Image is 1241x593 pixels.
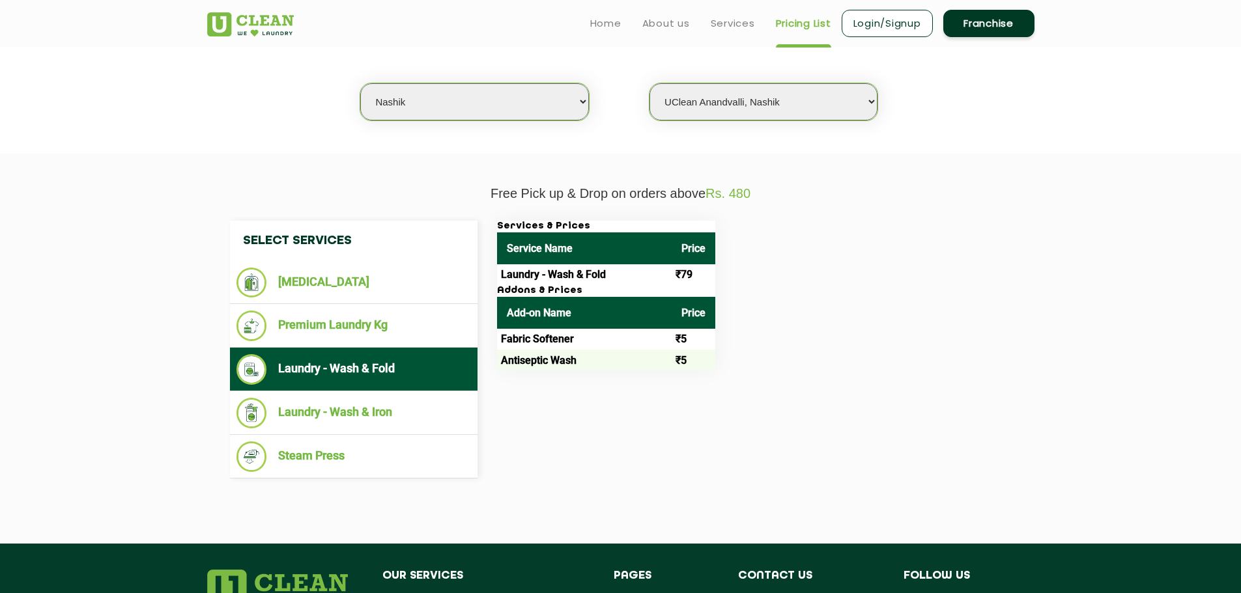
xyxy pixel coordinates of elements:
[236,441,267,472] img: Steam Press
[236,398,471,428] li: Laundry - Wash & Iron
[706,186,750,200] span: Rs. 480
[672,297,715,329] th: Price
[236,310,267,341] img: Premium Laundry Kg
[672,329,715,350] td: ₹5
[590,16,621,31] a: Home
[943,10,1034,37] a: Franchise
[842,10,933,37] a: Login/Signup
[236,441,471,472] li: Steam Press
[236,354,471,385] li: Laundry - Wash & Fold
[207,186,1034,201] p: Free Pick up & Drop on orders above
[776,16,831,31] a: Pricing List
[236,310,471,341] li: Premium Laundry Kg
[497,285,715,297] h3: Addons & Prices
[497,350,672,370] td: Antiseptic Wash
[497,264,672,285] td: Laundry - Wash & Fold
[207,12,294,36] img: UClean Laundry and Dry Cleaning
[236,268,471,297] li: [MEDICAL_DATA]
[672,232,715,264] th: Price
[497,297,672,329] th: Add-on Name
[236,268,267,297] img: Dry Cleaning
[497,329,672,350] td: Fabric Softener
[236,354,267,385] img: Laundry - Wash & Fold
[642,16,690,31] a: About us
[230,221,478,261] h4: Select Services
[497,221,715,232] h3: Services & Prices
[711,16,755,31] a: Services
[672,264,715,285] td: ₹79
[236,398,267,428] img: Laundry - Wash & Iron
[497,232,672,264] th: Service Name
[672,350,715,370] td: ₹5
